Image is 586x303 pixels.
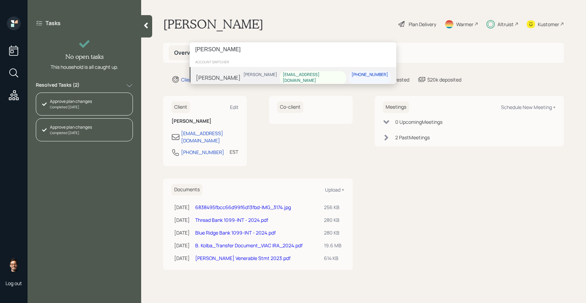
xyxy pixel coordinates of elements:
[196,74,241,82] div: [PERSON_NAME]
[352,72,388,78] div: [PHONE_NUMBER]
[283,72,343,84] div: [EMAIL_ADDRESS][DOMAIN_NAME]
[190,42,396,57] input: Type a command or search…
[190,57,396,67] div: account switcher
[243,72,277,78] div: [PERSON_NAME]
